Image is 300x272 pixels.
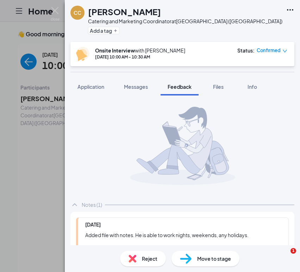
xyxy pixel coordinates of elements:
h1: [PERSON_NAME] [88,6,161,18]
span: Feedback [168,84,192,90]
span: Files [213,84,224,90]
button: Trash [267,242,281,256]
svg: Plus [113,29,118,33]
span: Messages [124,84,148,90]
img: takingNoteManImg [130,107,235,185]
span: Info [248,84,257,90]
button: PlusAdd a tag [88,27,119,34]
b: Onsite Interview [95,47,135,54]
span: 1 [290,248,296,254]
span: Confirmed [257,47,281,54]
div: [DATE] 10:00 AM - 10:30 AM [95,54,185,60]
span: [DATE] [85,221,101,228]
div: with [PERSON_NAME] [95,47,185,54]
div: Added file with notes. He is able to work nights, weekends, any holidays. [85,231,281,239]
iframe: Intercom live chat [276,248,293,265]
span: Reject [142,255,157,262]
div: Notes (1) [82,201,102,208]
svg: Ellipses [286,6,294,14]
svg: Profile [85,245,94,253]
div: Catering and Marketing Coordinator at [GEOGRAPHIC_DATA] ([GEOGRAPHIC_DATA]) [88,18,282,25]
svg: ChevronUp [70,200,79,209]
span: Application [77,84,104,90]
div: Status : [237,47,255,54]
div: CC [74,9,81,16]
span: Move to stage [197,255,231,262]
span: down [282,49,287,54]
